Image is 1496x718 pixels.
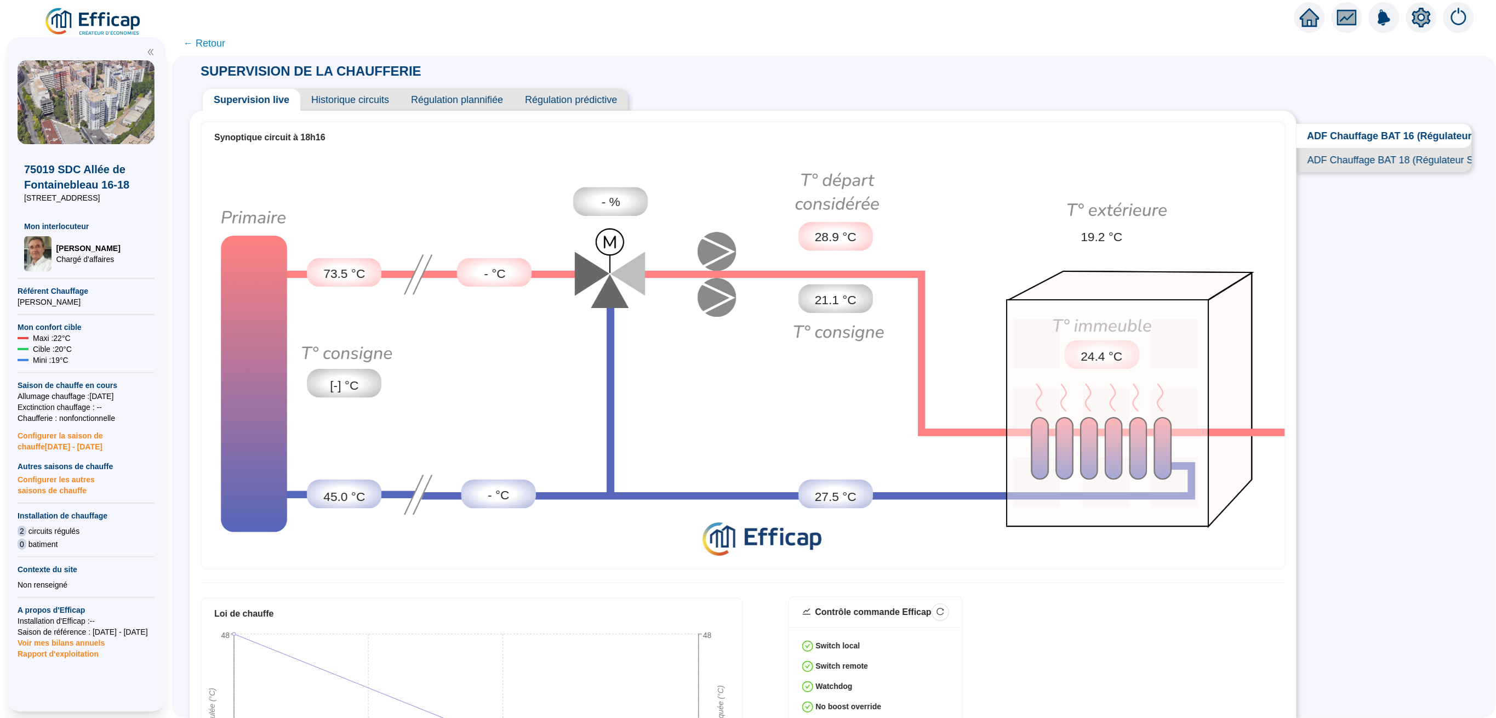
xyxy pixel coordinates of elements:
[815,606,932,619] div: Contrôle commande Efficap
[33,355,68,366] span: Mini : 19 °C
[802,607,811,616] span: stock
[24,162,148,192] span: 75019 SDC Allée de Fontainebleau 16-18
[18,510,155,521] span: Installation de chauffage
[18,413,155,424] span: Chaufferie : non fonctionnelle
[703,631,712,640] tspan: 48
[18,648,155,659] span: Rapport d'exploitation
[1297,148,1472,172] span: ADF Chauffage BAT 18 (Régulateur Sud)
[203,89,300,111] span: Supervision live
[18,616,155,626] span: Installation d'Efficap : --
[201,152,1285,566] div: Synoptique
[214,607,729,620] div: Loi de chauffe
[18,579,155,590] div: Non renseigné
[214,131,1272,144] div: Synoptique circuit à 18h16
[18,472,155,496] span: Configurer les autres saisons de chauffe
[300,89,400,111] span: Historique circuits
[1369,2,1400,33] img: alerts
[18,461,155,472] span: Autres saisons de chauffe
[24,221,148,232] span: Mon interlocuteur
[802,702,813,713] span: check-circle
[18,526,26,537] span: 2
[190,64,432,78] span: SUPERVISION DE LA CHAUFFERIE
[323,487,365,506] span: 45.0 °C
[24,236,52,271] img: Chargé d'affaires
[1443,2,1474,33] img: alerts
[33,333,71,344] span: Maxi : 22 °C
[1081,227,1123,246] span: 19.2 °C
[323,264,365,283] span: 73.5 °C
[816,682,853,691] strong: Watchdog
[937,608,944,616] span: reload
[1337,8,1357,27] span: fund
[33,344,72,355] span: Cible : 20 °C
[18,564,155,575] span: Contexte du site
[147,48,155,56] span: double-left
[18,380,155,391] span: Saison de chauffe en cours
[1300,8,1320,27] span: home
[816,641,860,650] strong: Switch local
[18,539,26,550] span: 0
[400,89,514,111] span: Régulation plannifiée
[484,264,505,283] span: - °C
[221,631,230,640] tspan: 48
[330,376,358,395] span: [-] °C
[802,661,813,672] span: check-circle
[56,254,120,265] span: Chargé d'affaires
[1297,124,1472,148] span: ADF Chauffage BAT 16 (Régulateur Nord)
[18,605,155,616] span: A propos d'Efficap
[18,391,155,402] span: Allumage chauffage : [DATE]
[815,290,857,309] span: 21.1 °C
[488,486,509,504] span: - °C
[18,402,155,413] span: Exctinction chauffage : --
[816,702,882,711] strong: No boost override
[815,227,857,246] span: 28.9 °C
[18,286,155,297] span: Référent Chauffage
[56,243,120,254] span: [PERSON_NAME]
[28,539,58,550] span: batiment
[802,641,813,652] span: check-circle
[18,632,105,647] span: Voir mes bilans annuels
[24,192,148,203] span: [STREET_ADDRESS]
[18,626,155,637] span: Saison de référence : [DATE] - [DATE]
[816,662,869,670] strong: Switch remote
[18,297,155,307] span: [PERSON_NAME]
[183,36,225,51] span: ← Retour
[815,487,857,506] span: 27.5 °C
[44,7,143,37] img: efficap energie logo
[514,89,628,111] span: Régulation prédictive
[201,152,1285,566] img: circuit-supervision.724c8d6b72cc0638e748.png
[28,526,79,537] span: circuits régulés
[602,192,620,211] span: - %
[1412,8,1431,27] span: setting
[18,322,155,333] span: Mon confort cible
[18,424,155,452] span: Configurer la saison de chauffe [DATE] - [DATE]
[802,681,813,692] span: check-circle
